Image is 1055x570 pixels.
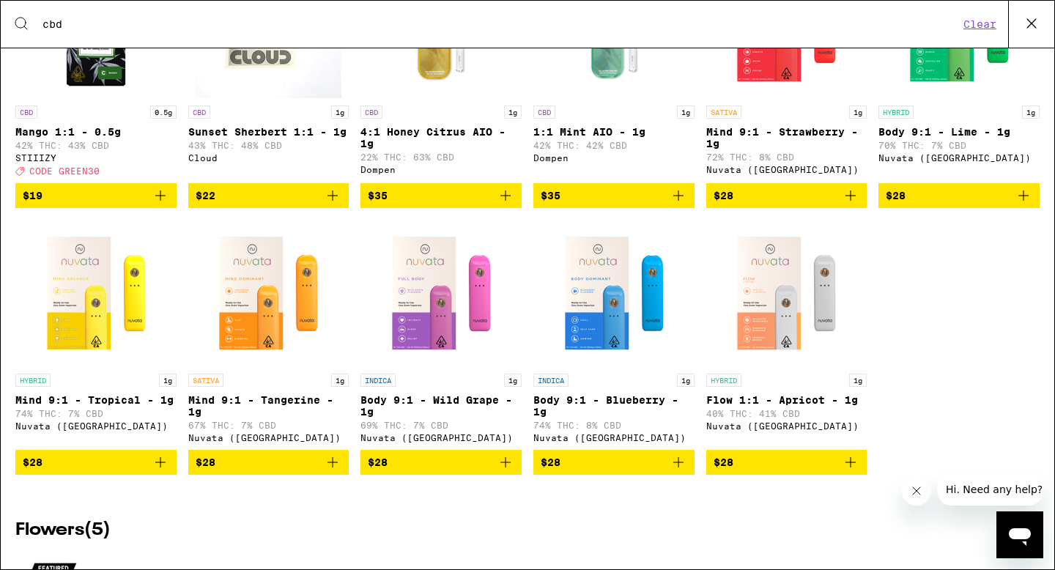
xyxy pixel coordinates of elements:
p: 1:1 Mint AIO - 1g [533,126,695,138]
button: Clear [959,18,1001,31]
img: Nuvata (CA) - Body 9:1 - Wild Grape - 1g [368,220,514,366]
button: Add to bag [706,183,867,208]
p: INDICA [360,374,396,387]
span: $35 [368,190,388,201]
p: 74% THC: 7% CBD [15,409,177,418]
p: Body 9:1 - Lime - 1g [878,126,1040,138]
span: $35 [541,190,560,201]
button: Add to bag [15,183,177,208]
div: Dompen [360,165,522,174]
div: Dompen [533,153,695,163]
iframe: Message from company [937,473,1043,506]
a: Open page for Flow 1:1 - Apricot - 1g from Nuvata (CA) [706,220,867,450]
p: SATIVA [706,106,741,119]
span: $28 [368,456,388,468]
p: 1g [504,106,522,119]
h2: Flowers ( 5 ) [15,522,1040,539]
div: Nuvata ([GEOGRAPHIC_DATA]) [706,165,867,174]
a: Open page for Body 9:1 - Wild Grape - 1g from Nuvata (CA) [360,220,522,450]
button: Add to bag [878,183,1040,208]
span: $22 [196,190,215,201]
img: Nuvata (CA) - Mind 9:1 - Tangerine - 1g [195,220,341,366]
span: $28 [541,456,560,468]
p: 22% THC: 63% CBD [360,152,522,162]
p: HYBRID [706,374,741,387]
p: 1g [677,374,695,387]
p: Flow 1:1 - Apricot - 1g [706,394,867,406]
p: 74% THC: 8% CBD [533,421,695,430]
p: CBD [15,106,37,119]
button: Add to bag [188,183,349,208]
iframe: Close message [902,476,931,506]
p: 42% THC: 43% CBD [15,141,177,150]
img: Nuvata (CA) - Mind 9:1 - Tropical - 1g [23,220,169,366]
button: Add to bag [360,183,522,208]
p: 42% THC: 42% CBD [533,141,695,150]
p: 70% THC: 7% CBD [878,141,1040,150]
iframe: Button to launch messaging window [996,511,1043,558]
p: Body 9:1 - Wild Grape - 1g [360,394,522,418]
button: Add to bag [15,450,177,475]
p: HYBRID [878,106,914,119]
div: Nuvata ([GEOGRAPHIC_DATA]) [360,433,522,443]
a: Open page for Mind 9:1 - Tangerine - 1g from Nuvata (CA) [188,220,349,450]
p: Mind 9:1 - Tangerine - 1g [188,394,349,418]
p: 0.5g [150,106,177,119]
p: 1g [504,374,522,387]
div: Nuvata ([GEOGRAPHIC_DATA]) [533,433,695,443]
button: Add to bag [360,450,522,475]
p: 69% THC: 7% CBD [360,421,522,430]
p: CBD [188,106,210,119]
p: 1g [1022,106,1040,119]
p: 1g [159,374,177,387]
p: 40% THC: 41% CBD [706,409,867,418]
p: 4:1 Honey Citrus AIO - 1g [360,126,522,149]
p: Mind 9:1 - Tropical - 1g [15,394,177,406]
p: SATIVA [188,374,223,387]
p: HYBRID [15,374,51,387]
span: $28 [714,456,733,468]
img: Nuvata (CA) - Flow 1:1 - Apricot - 1g [713,220,859,366]
a: Open page for Mind 9:1 - Tropical - 1g from Nuvata (CA) [15,220,177,450]
button: Add to bag [533,450,695,475]
p: Mind 9:1 - Strawberry - 1g [706,126,867,149]
button: Add to bag [188,450,349,475]
div: Nuvata ([GEOGRAPHIC_DATA]) [706,421,867,431]
p: Sunset Sherbert 1:1 - 1g [188,126,349,138]
p: 1g [677,106,695,119]
div: Nuvata ([GEOGRAPHIC_DATA]) [15,421,177,431]
img: Nuvata (CA) - Body 9:1 - Blueberry - 1g [541,220,687,366]
div: Nuvata ([GEOGRAPHIC_DATA]) [878,153,1040,163]
span: $19 [23,190,42,201]
p: 72% THC: 8% CBD [706,152,867,162]
p: CBD [533,106,555,119]
span: $28 [196,456,215,468]
div: Cloud [188,153,349,163]
p: 1g [331,106,349,119]
p: 1g [331,374,349,387]
p: 43% THC: 48% CBD [188,141,349,150]
p: 1g [849,106,867,119]
input: Search for products & categories [42,18,959,31]
p: Body 9:1 - Blueberry - 1g [533,394,695,418]
div: Nuvata ([GEOGRAPHIC_DATA]) [188,433,349,443]
p: Mango 1:1 - 0.5g [15,126,177,138]
div: STIIIZY [15,153,177,163]
a: Open page for Body 9:1 - Blueberry - 1g from Nuvata (CA) [533,220,695,450]
button: Add to bag [533,183,695,208]
p: 67% THC: 7% CBD [188,421,349,430]
p: 1g [849,374,867,387]
span: $28 [23,456,42,468]
span: $28 [886,190,906,201]
span: CODE GREEN30 [29,166,100,176]
p: CBD [360,106,382,119]
p: INDICA [533,374,569,387]
button: Add to bag [706,450,867,475]
span: $28 [714,190,733,201]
